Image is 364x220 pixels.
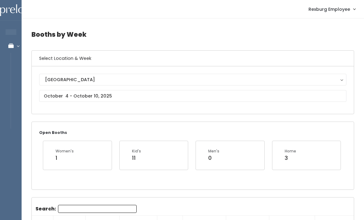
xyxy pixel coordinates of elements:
div: [GEOGRAPHIC_DATA] [45,76,341,83]
h6: Select Location & Week [32,51,354,66]
div: Kid's [132,148,141,154]
input: Search: [58,205,137,213]
div: 11 [132,154,141,162]
input: October 4 - October 10, 2025 [39,90,346,102]
div: Women's [56,148,74,154]
h4: Booths by Week [31,26,354,43]
div: Home [285,148,296,154]
div: 0 [208,154,219,162]
small: Open Booths [39,130,67,135]
div: 3 [285,154,296,162]
div: Men's [208,148,219,154]
div: 1 [56,154,74,162]
label: Search: [35,205,137,213]
span: Rexburg Employee [308,6,350,13]
button: [GEOGRAPHIC_DATA] [39,74,346,85]
a: Rexburg Employee [302,2,362,16]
